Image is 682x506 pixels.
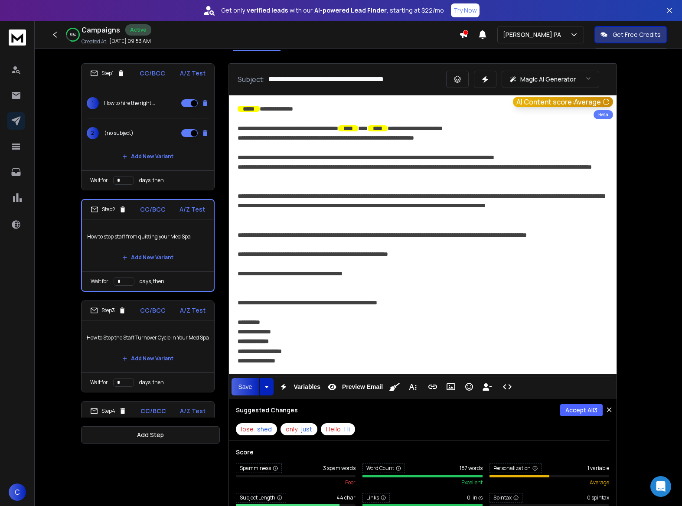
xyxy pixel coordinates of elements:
[362,493,390,503] span: Links
[236,406,298,415] h3: Suggested Changes
[9,29,26,46] img: logo
[461,378,477,395] button: Emoticons
[9,483,26,501] button: C
[140,278,164,285] p: days, then
[90,69,125,77] div: Step 1
[502,71,599,88] button: Magic AI Generator
[275,378,322,395] button: Variables
[180,407,206,415] p: A/Z Test
[104,130,134,137] p: (no subject)
[443,378,459,395] button: Insert Image (⌘P)
[489,464,542,473] span: Personalization
[139,379,164,386] p: days, then
[236,493,286,503] span: Subject Length
[90,379,108,386] p: Wait for
[179,205,205,214] p: A/Z Test
[238,74,265,85] p: Subject:
[81,426,220,444] button: Add Step
[590,479,609,486] span: average
[241,425,254,434] span: lose
[594,110,613,119] div: Beta
[613,30,661,39] p: Get Free Credits
[115,249,180,266] button: Add New Variant
[460,465,483,472] span: 187 words
[221,6,444,15] p: Get only with our starting at $22/mo
[424,378,441,395] button: Insert Link (⌘K)
[140,69,165,78] p: CC/BCC
[362,464,405,473] span: Word Count
[323,465,356,472] span: 3 spam words
[109,38,151,45] p: [DATE] 09:53 AM
[336,494,356,501] span: 44 char
[257,425,272,434] span: shed
[90,307,126,314] div: Step 3
[513,97,613,107] button: AI Content score:Average
[87,326,209,350] p: How to Stop the Staff Turnover Cycle in Your Med Spa
[467,494,483,501] span: 0 links
[91,278,108,285] p: Wait for
[451,3,480,17] button: Try Now
[87,225,209,249] p: How to stop staff from quitting your Med Spa
[454,6,477,15] p: Try Now
[81,300,215,392] li: Step3CC/BCCA/Z TestHow to Stop the Staff Turnover Cycle in Your Med SpaAdd New VariantWait forday...
[489,493,522,503] span: Spintax
[461,479,483,486] span: excellent
[520,75,576,84] p: Magic AI Generator
[247,6,288,15] strong: verified leads
[180,306,206,315] p: A/Z Test
[125,24,151,36] div: Active
[345,479,356,486] span: poor
[180,69,206,78] p: A/Z Test
[140,306,166,315] p: CC/BCC
[301,425,312,434] span: just
[340,383,385,391] span: Preview Email
[82,38,108,45] p: Created At:
[286,425,297,434] span: only
[499,378,516,395] button: Code View
[344,425,350,434] span: Hi
[81,63,215,190] li: Step1CC/BCCA/Z Test1How to hire the right Med Spa staff from now on!2(no subject)Add New VariantW...
[82,25,120,35] h1: Campaigns
[324,378,385,395] button: Preview Email
[81,199,215,292] li: Step2CC/BCCA/Z TestHow to stop staff from quitting your Med SpaAdd New VariantWait fordays, then
[87,127,99,139] span: 2
[594,26,667,43] button: Get Free Credits
[650,476,671,497] div: Open Intercom Messenger
[479,378,496,395] button: Insert Unsubscribe Link
[115,148,180,165] button: Add New Variant
[70,32,76,37] p: 81 %
[587,494,609,501] span: 0 spintax
[236,464,282,473] span: Spamminess
[104,100,160,107] p: How to hire the right Med Spa staff from now on!
[140,205,166,214] p: CC/BCC
[90,177,108,184] p: Wait for
[314,6,388,15] strong: AI-powered Lead Finder,
[232,378,259,395] button: Save
[236,448,610,457] h3: Score
[139,177,164,184] p: days, then
[87,97,99,109] span: 1
[560,404,603,416] button: Accept All3
[587,465,609,472] span: 1 variable
[140,407,166,415] p: CC/BCC
[326,425,341,434] span: Hello
[292,383,322,391] span: Variables
[90,407,127,415] div: Step 4
[91,206,127,213] div: Step 2
[81,401,215,473] li: Step4CC/BCCA/Z TestStop Hiring the Wrong Med Spa Staff! Is KILLING Your Growth!Add New Variant
[405,378,421,395] button: More Text
[503,30,565,39] p: [PERSON_NAME] PA
[115,350,180,367] button: Add New Variant
[386,378,403,395] button: Clean HTML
